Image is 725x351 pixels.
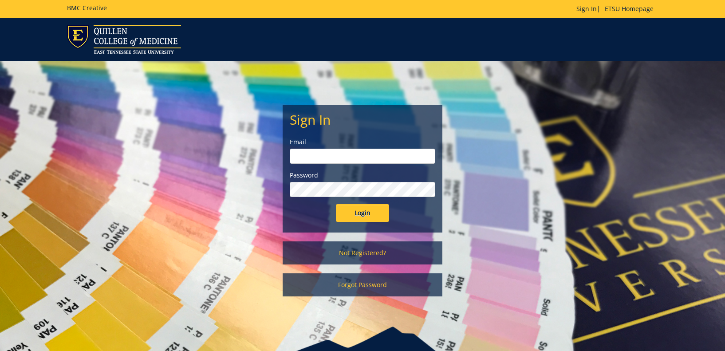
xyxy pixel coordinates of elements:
[290,138,435,146] label: Email
[290,171,435,180] label: Password
[576,4,597,13] a: Sign In
[576,4,658,13] p: |
[336,204,389,222] input: Login
[67,4,107,11] h5: BMC Creative
[67,25,181,54] img: ETSU logo
[283,273,442,296] a: Forgot Password
[283,241,442,264] a: Not Registered?
[600,4,658,13] a: ETSU Homepage
[290,112,435,127] h2: Sign In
